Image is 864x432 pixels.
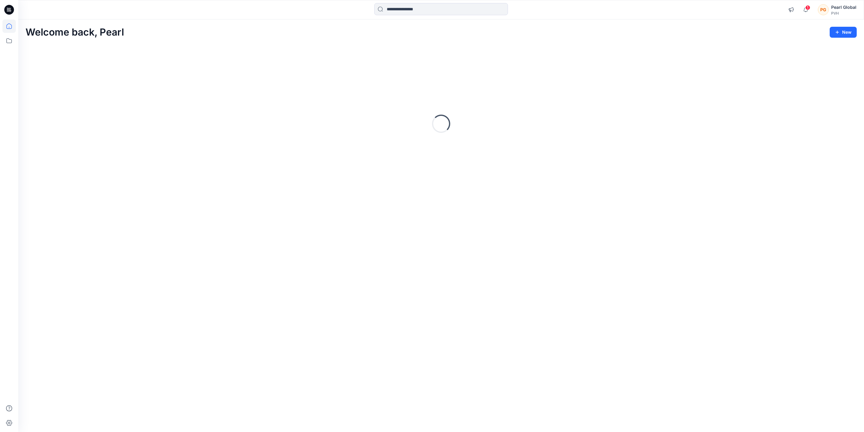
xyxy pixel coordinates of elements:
span: 1 [805,5,810,10]
h2: Welcome back, Pearl [26,27,124,38]
div: PG [818,4,829,15]
button: New [830,27,857,38]
div: PVH [831,11,856,16]
div: Pearl Global [831,4,856,11]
